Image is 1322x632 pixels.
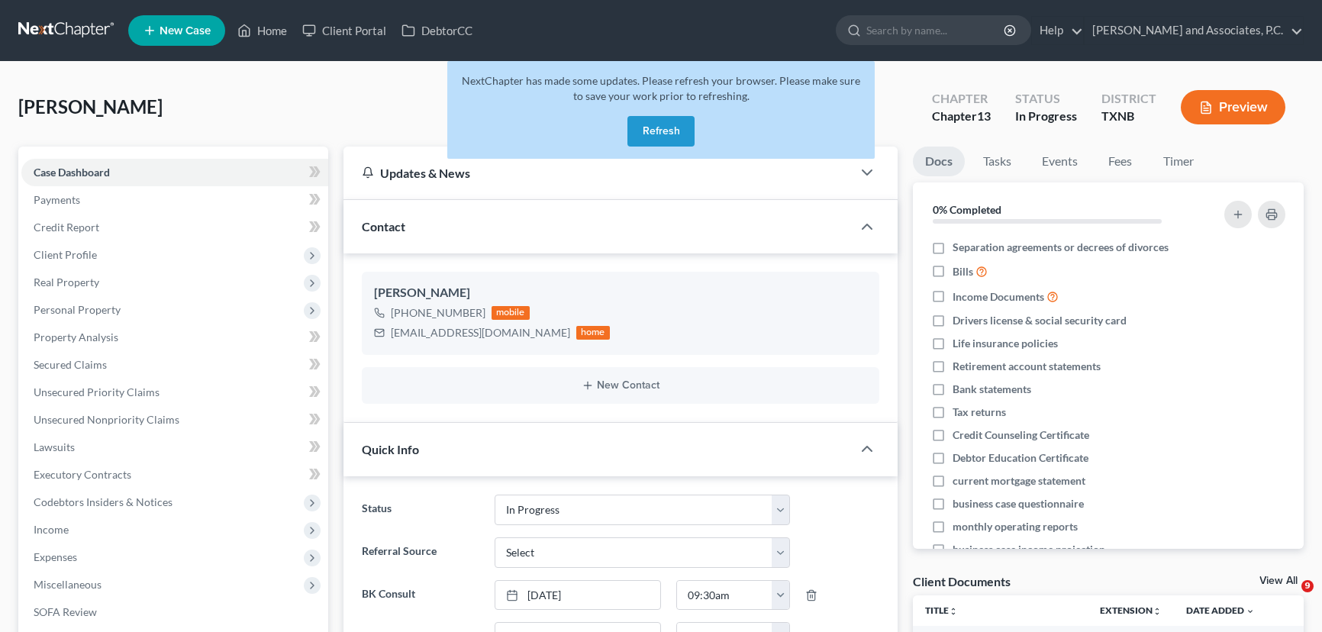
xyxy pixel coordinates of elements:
span: Case Dashboard [34,166,110,179]
span: 13 [977,108,991,123]
div: In Progress [1015,108,1077,125]
label: BK Consult [354,580,487,611]
span: Unsecured Nonpriority Claims [34,413,179,426]
span: Bank statements [953,382,1031,397]
a: Date Added expand_more [1186,605,1255,616]
a: Unsecured Priority Claims [21,379,328,406]
a: Executory Contracts [21,461,328,489]
span: business case questionnaire [953,496,1084,511]
a: Extensionunfold_more [1100,605,1162,616]
span: current mortgage statement [953,473,1085,489]
span: Lawsuits [34,440,75,453]
label: Referral Source [354,537,487,568]
input: -- : -- [677,581,773,610]
a: Docs [913,147,965,176]
a: Property Analysis [21,324,328,351]
a: Credit Report [21,214,328,241]
span: monthly operating reports [953,519,1078,534]
span: Payments [34,193,80,206]
div: Updates & News [362,165,834,181]
a: Tasks [971,147,1024,176]
a: Titleunfold_more [925,605,958,616]
span: Life insurance policies [953,336,1058,351]
div: home [576,326,610,340]
button: New Contact [374,379,867,392]
input: Search by name... [866,16,1006,44]
strong: 0% Completed [933,203,1001,216]
a: View All [1259,576,1298,586]
iframe: Intercom live chat [1270,580,1307,617]
span: Credit Counseling Certificate [953,427,1089,443]
span: SOFA Review [34,605,97,618]
i: unfold_more [1153,607,1162,616]
span: Drivers license & social security card [953,313,1127,328]
span: Codebtors Insiders & Notices [34,495,173,508]
span: 9 [1301,580,1314,592]
span: Executory Contracts [34,468,131,481]
span: business case income projection [953,542,1105,557]
a: Events [1030,147,1090,176]
span: Expenses [34,550,77,563]
span: Personal Property [34,303,121,316]
i: expand_more [1246,607,1255,616]
a: Secured Claims [21,351,328,379]
span: Property Analysis [34,331,118,343]
a: SOFA Review [21,598,328,626]
div: [PERSON_NAME] [374,284,867,302]
button: Preview [1181,90,1285,124]
a: Help [1032,17,1083,44]
button: Refresh [627,116,695,147]
span: Credit Report [34,221,99,234]
span: Income Documents [953,289,1044,305]
span: Quick Info [362,442,419,456]
span: Bills [953,264,973,279]
span: New Case [160,25,211,37]
span: Income [34,523,69,536]
span: Contact [362,219,405,234]
div: Chapter [932,90,991,108]
a: Fees [1096,147,1145,176]
span: [PERSON_NAME] [18,95,163,118]
span: Secured Claims [34,358,107,371]
div: TXNB [1101,108,1156,125]
i: unfold_more [949,607,958,616]
a: Lawsuits [21,434,328,461]
label: Status [354,495,487,525]
a: Payments [21,186,328,214]
span: Client Profile [34,248,97,261]
span: NextChapter has made some updates. Please refresh your browser. Please make sure to save your wor... [462,74,860,102]
span: Real Property [34,276,99,289]
span: Separation agreements or decrees of divorces [953,240,1169,255]
a: [DATE] [495,581,659,610]
span: Miscellaneous [34,578,102,591]
span: Tax returns [953,405,1006,420]
a: Case Dashboard [21,159,328,186]
a: Client Portal [295,17,394,44]
div: District [1101,90,1156,108]
div: mobile [492,306,530,320]
a: [PERSON_NAME] and Associates, P.C. [1085,17,1303,44]
div: [PHONE_NUMBER] [391,305,485,321]
div: Client Documents [913,573,1011,589]
div: Status [1015,90,1077,108]
div: [EMAIL_ADDRESS][DOMAIN_NAME] [391,325,570,340]
a: Home [230,17,295,44]
span: Debtor Education Certificate [953,450,1088,466]
a: DebtorCC [394,17,480,44]
span: Retirement account statements [953,359,1101,374]
span: Unsecured Priority Claims [34,385,160,398]
a: Timer [1151,147,1206,176]
a: Unsecured Nonpriority Claims [21,406,328,434]
div: Chapter [932,108,991,125]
